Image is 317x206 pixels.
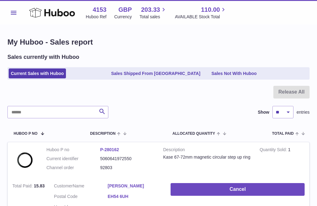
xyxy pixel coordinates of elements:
[201,6,220,14] span: 110.00
[7,53,79,61] h2: Sales currently with Huboo
[100,156,154,162] dd: 5060641972550
[9,68,66,79] a: Current Sales with Huboo
[140,6,167,20] a: 203.33 Total sales
[7,37,310,47] h1: My Huboo - Sales report
[54,194,108,201] dt: Postal Code
[172,132,215,136] span: ALLOCATED Quantity
[100,165,154,171] dd: 92803
[175,14,227,20] span: AVAILABLE Stock Total
[140,14,167,20] span: Total sales
[141,6,160,14] span: 203.33
[34,183,45,188] span: 15.83
[100,147,119,152] a: P-280162
[260,147,288,154] strong: Quantity Sold
[86,14,106,20] div: Huboo Ref
[209,68,259,79] a: Sales Not With Huboo
[14,132,37,136] span: Huboo P no
[46,147,100,153] dt: Huboo P no
[93,6,106,14] strong: 4153
[175,6,227,20] a: 110.00 AVAILABLE Stock Total
[163,154,250,160] div: Kase 67-72mm magnetic circular step up ring
[297,109,310,115] span: entries
[54,183,73,188] span: Customer
[272,132,294,136] span: Total paid
[163,147,250,154] strong: Description
[90,132,115,136] span: Description
[258,109,269,115] label: Show
[46,156,100,162] dt: Current identifier
[171,183,305,196] button: Cancel
[118,6,132,14] strong: GBP
[12,147,37,172] img: 15.-55-77.jpg
[109,68,202,79] a: Sales Shipped From [GEOGRAPHIC_DATA]
[54,183,108,191] dt: Name
[46,165,100,171] dt: Channel order
[255,142,309,178] td: 1
[108,183,162,189] a: [PERSON_NAME]
[114,14,132,20] div: Currency
[108,194,162,199] a: EH54 6UH
[12,183,34,190] strong: Total Paid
